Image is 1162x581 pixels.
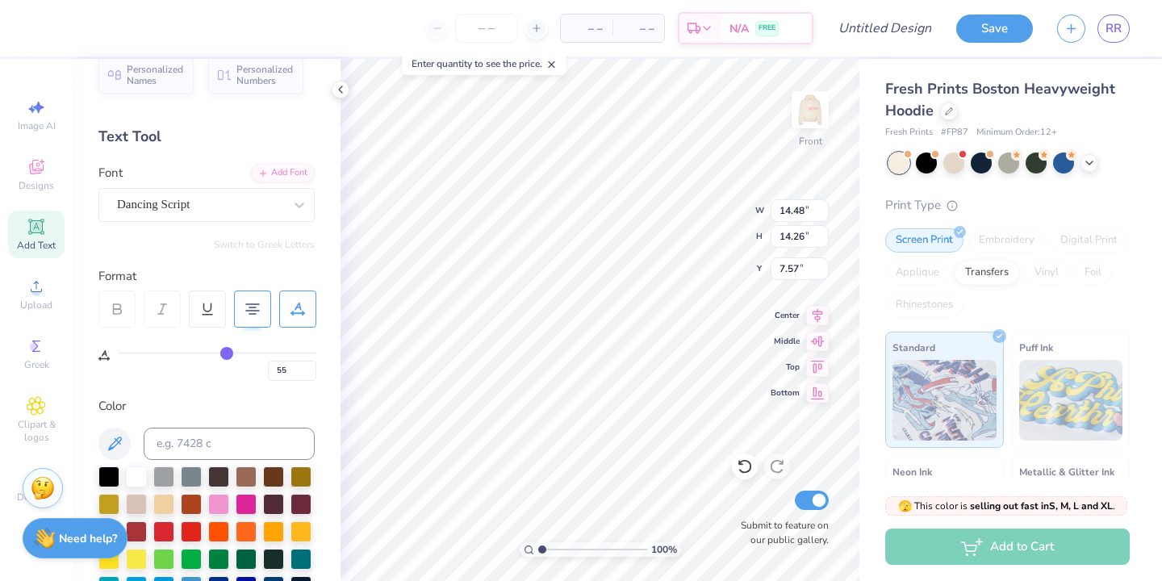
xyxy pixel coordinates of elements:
span: – – [571,20,603,37]
div: Format [98,267,316,286]
button: Switch to Greek Letters [214,238,315,251]
div: Transfers [955,261,1019,285]
span: Puff Ink [1019,339,1053,356]
span: Designs [19,179,54,192]
span: Fresh Prints Boston Heavyweight Hoodie [885,79,1115,120]
span: N/A [729,20,749,37]
div: Vinyl [1024,261,1069,285]
label: Submit to feature on our public gallery. [732,518,829,547]
div: Screen Print [885,228,963,253]
span: Center [771,310,800,321]
input: Untitled Design [826,12,944,44]
span: Standard [892,339,935,356]
label: Font [98,164,123,182]
input: – – [455,14,518,43]
span: Metallic & Glitter Ink [1019,463,1114,480]
div: Applique [885,261,950,285]
span: Bottom [771,387,800,399]
span: Greek [24,358,49,371]
span: Middle [771,336,800,347]
div: Embroidery [968,228,1045,253]
div: Text Tool [98,126,315,148]
span: RR [1106,19,1122,38]
span: Decorate [17,491,56,504]
img: Puff Ink [1019,360,1123,441]
input: e.g. 7428 c [144,428,315,460]
span: # FP87 [941,126,968,140]
span: This color is . [898,499,1115,513]
span: Clipart & logos [8,418,65,444]
span: 🫣 [898,499,912,514]
div: Digital Print [1050,228,1128,253]
strong: Need help? [59,531,117,546]
span: Minimum Order: 12 + [976,126,1057,140]
span: Neon Ink [892,463,932,480]
div: Add Font [251,164,315,182]
div: Color [98,397,315,416]
span: – – [622,20,654,37]
div: Enter quantity to see the price. [403,52,566,75]
button: Save [956,15,1033,43]
img: Standard [892,360,997,441]
span: FREE [759,23,775,34]
img: Front [794,94,826,126]
div: Print Type [885,196,1130,215]
span: Upload [20,299,52,311]
div: Foil [1074,261,1112,285]
span: Add Text [17,239,56,252]
span: Image AI [18,119,56,132]
span: 100 % [651,542,677,557]
span: Personalized Names [127,64,184,86]
span: Personalized Numbers [236,64,294,86]
a: RR [1097,15,1130,43]
div: Rhinestones [885,293,963,317]
div: Front [799,134,822,148]
span: Fresh Prints [885,126,933,140]
span: Top [771,362,800,373]
strong: selling out fast in S, M, L and XL [970,499,1113,512]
